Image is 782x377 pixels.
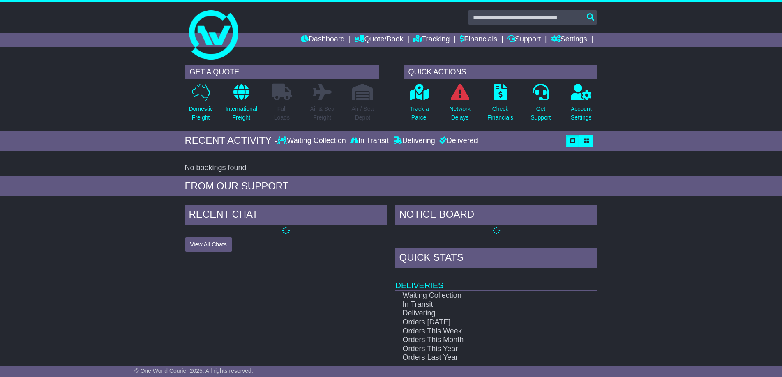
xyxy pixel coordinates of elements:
a: InternationalFreight [225,83,258,126]
p: Get Support [531,105,551,122]
a: Track aParcel [410,83,429,126]
div: Quick Stats [395,248,597,270]
div: No bookings found [185,163,597,172]
p: Air / Sea Depot [352,105,374,122]
a: Financials [460,33,497,47]
a: Support [507,33,541,47]
a: Tracking [413,33,450,47]
a: GetSupport [530,83,551,126]
p: Check Financials [487,105,513,122]
td: Orders This Week [395,327,568,336]
td: Deliveries [395,270,597,291]
td: Delivering [395,309,568,318]
p: Track a Parcel [410,105,429,122]
div: FROM OUR SUPPORT [185,180,597,192]
div: RECENT CHAT [185,205,387,227]
td: Orders This Year [395,345,568,354]
span: © One World Courier 2025. All rights reserved. [134,368,253,374]
a: NetworkDelays [449,83,471,126]
p: International Freight [226,105,257,122]
a: Quote/Book [355,33,403,47]
a: CheckFinancials [487,83,514,126]
div: Delivered [437,136,478,145]
td: In Transit [395,300,568,309]
button: View All Chats [185,237,232,252]
a: Dashboard [301,33,345,47]
td: Orders This Month [395,336,568,345]
a: AccountSettings [570,83,592,126]
a: Settings [551,33,587,47]
td: Orders [DATE] [395,318,568,327]
div: Delivering [391,136,437,145]
div: In Transit [348,136,391,145]
p: Account Settings [571,105,592,122]
div: RECENT ACTIVITY - [185,135,278,147]
p: Full Loads [272,105,292,122]
p: Network Delays [449,105,470,122]
p: Domestic Freight [189,105,212,122]
div: Waiting Collection [277,136,348,145]
p: Air & Sea Freight [310,105,334,122]
div: QUICK ACTIONS [404,65,597,79]
div: GET A QUOTE [185,65,379,79]
a: DomesticFreight [188,83,213,126]
td: Orders Last Year [395,353,568,362]
div: NOTICE BOARD [395,205,597,227]
td: Waiting Collection [395,291,568,300]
